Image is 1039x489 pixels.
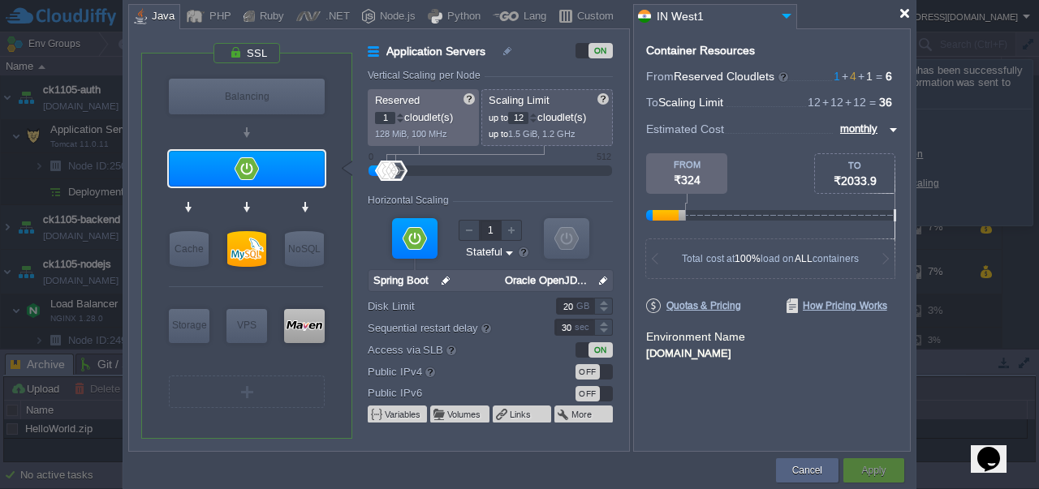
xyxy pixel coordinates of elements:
[879,96,892,109] span: 36
[787,298,887,313] span: How Pricing Works
[508,129,576,139] span: 1.5 GiB, 1.2 GHz
[834,174,877,187] span: ₹2033.9
[226,309,267,343] div: Elastic VPS
[169,79,325,114] div: Load Balancer
[285,231,324,267] div: NoSQL Databases
[447,408,482,421] button: Volumes
[169,375,325,408] div: Create New Layer
[385,408,422,421] button: Variables
[510,408,532,421] button: Links
[646,160,727,169] div: FROM
[576,364,600,380] div: OFF
[368,341,532,358] label: Access via SLB
[646,96,658,109] span: To
[575,320,593,335] div: sec
[597,152,611,161] div: 512
[588,43,613,58] div: ON
[147,5,175,29] div: Java
[489,107,607,124] p: cloudlet(s)
[646,70,674,83] span: From
[519,5,546,29] div: Lang
[646,298,741,313] span: Quotas & Pricing
[856,70,866,83] span: +
[886,70,892,83] span: 6
[205,5,231,29] div: PHP
[368,319,532,337] label: Sequential restart delay
[169,309,209,343] div: Storage Containers
[588,342,613,358] div: ON
[226,309,267,341] div: VPS
[646,45,755,57] div: Container Resources
[170,231,209,267] div: Cache
[971,424,1023,473] iframe: chat widget
[375,107,473,124] p: cloudlet(s)
[169,151,325,187] div: Application Servers
[834,70,840,83] span: 1
[368,384,532,401] label: Public IPv6
[674,70,790,83] span: Reserved Cloudlets
[866,96,879,109] span: =
[368,362,532,380] label: Public IPv4
[808,96,821,109] span: 12
[843,96,853,109] span: +
[169,79,325,114] div: Balancing
[284,309,325,343] div: Build Node
[646,120,724,138] span: Estimated Cost
[368,195,453,206] div: Horizontal Scaling
[840,70,856,83] span: 4
[873,70,886,83] span: =
[576,298,593,314] div: GB
[674,174,701,187] span: ₹324
[821,96,830,109] span: +
[572,5,614,29] div: Custom
[369,152,373,161] div: 0
[489,113,508,122] span: up to
[815,161,895,170] div: TO
[843,96,866,109] span: 12
[861,462,886,478] button: Apply
[792,462,822,478] button: Cancel
[375,129,447,139] span: 128 MiB, 100 MHz
[646,330,745,343] label: Environment Name
[856,70,873,83] span: 1
[375,94,420,106] span: Reserved
[285,231,324,267] div: NoSQL
[646,345,898,359] div: [DOMAIN_NAME]
[658,96,723,109] span: Scaling Limit
[169,309,209,341] div: Storage
[321,5,350,29] div: .NET
[571,408,593,421] button: More
[255,5,284,29] div: Ruby
[821,96,843,109] span: 12
[368,298,532,315] label: Disk Limit
[375,5,416,29] div: Node.js
[227,231,266,267] div: SQL Databases
[442,5,481,29] div: Python
[840,70,850,83] span: +
[368,70,485,81] div: Vertical Scaling per Node
[489,129,508,139] span: up to
[489,94,550,106] span: Scaling Limit
[576,386,600,401] div: OFF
